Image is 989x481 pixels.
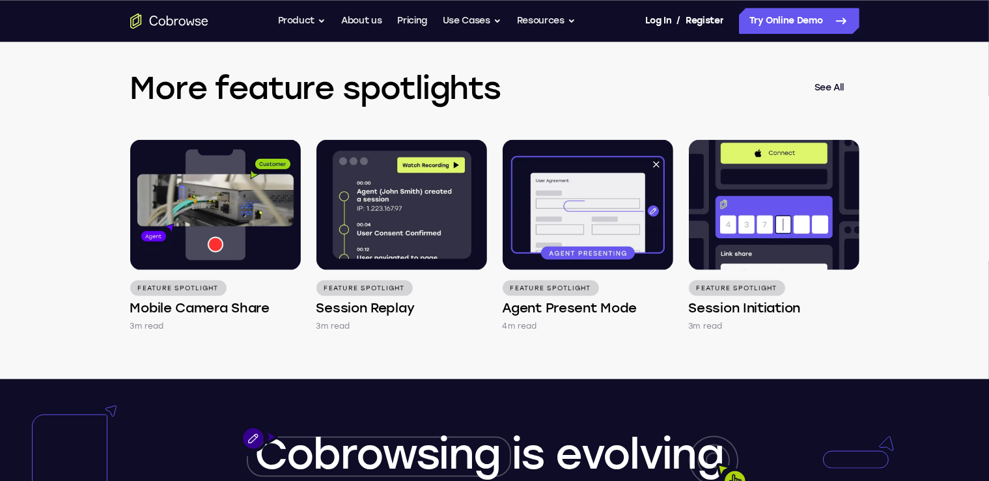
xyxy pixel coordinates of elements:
[130,13,208,29] a: Go to the home page
[130,319,164,332] p: 3m read
[689,280,785,295] p: Feature Spotlight
[278,8,326,34] button: Product
[686,8,723,34] a: Register
[739,8,859,34] a: Try Online Demo
[689,319,723,332] p: 3m read
[316,280,413,295] p: Feature Spotlight
[130,298,270,316] h4: Mobile Camera Share
[503,139,673,269] img: Agent Present Mode
[676,13,680,29] span: /
[316,298,415,316] h4: Session Replay
[255,428,501,478] span: Cobrowsing
[316,139,487,269] img: Session Replay
[555,428,723,478] span: evolving
[503,139,673,332] a: Feature Spotlight Agent Present Mode 4m read
[130,66,799,108] h3: More feature spotlights
[397,8,427,34] a: Pricing
[689,139,859,332] a: Feature Spotlight Session Initiation 3m read
[517,8,576,34] button: Resources
[130,139,301,269] img: Mobile Camera Share
[503,298,637,316] h4: Agent Present Mode
[689,298,801,316] h4: Session Initiation
[503,280,599,295] p: Feature Spotlight
[341,8,382,34] a: About us
[645,8,671,34] a: Log In
[130,280,227,295] p: Feature Spotlight
[443,8,501,34] button: Use Cases
[689,139,859,269] img: Session Initiation
[316,139,487,332] a: Feature Spotlight Session Replay 3m read
[503,319,537,332] p: 4m read
[799,72,859,103] a: See All
[130,139,301,332] a: Feature Spotlight Mobile Camera Share 3m read
[316,319,350,332] p: 3m read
